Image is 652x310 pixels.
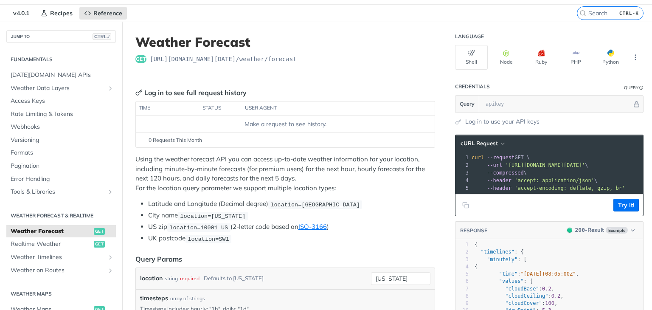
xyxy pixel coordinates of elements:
[455,33,484,40] div: Language
[180,213,245,219] span: location=[US_STATE]
[200,101,242,115] th: status
[542,286,551,292] span: 0.2
[135,254,182,264] div: Query Params
[135,87,247,98] div: Log in to see full request history
[11,136,114,144] span: Versioning
[298,223,327,231] a: ISO-3166
[487,170,524,176] span: --compressed
[6,147,116,159] a: Formats
[475,300,557,306] span: : ,
[460,199,472,211] button: Copy to clipboard
[613,199,639,211] button: Try It!
[6,264,116,277] a: Weather on RoutesShow subpages for Weather on Routes
[472,155,484,161] span: curl
[170,295,205,302] div: array of strings
[487,162,502,168] span: --url
[94,241,105,248] span: get
[455,293,469,300] div: 8
[135,34,435,50] h1: Weather Forecast
[567,228,572,233] span: 200
[499,271,517,277] span: "time"
[639,86,644,90] i: Information
[624,85,638,91] div: Query
[6,251,116,264] a: Weather TimelinesShow subpages for Weather Timelines
[8,7,34,20] span: v4.0.1
[551,293,561,299] span: 0.2
[11,123,114,131] span: Webhooks
[481,96,632,113] input: apikey
[455,241,469,248] div: 1
[11,253,105,262] span: Weather Timelines
[93,9,122,17] span: Reference
[458,139,507,148] button: cURL Request
[505,286,539,292] span: "cloudBase"
[632,100,641,108] button: Hide
[107,254,114,261] button: Show subpages for Weather Timelines
[520,271,576,277] span: "[DATE]T08:05:00Z"
[624,85,644,91] div: QueryInformation
[270,201,360,208] span: location=[GEOGRAPHIC_DATA]
[11,175,114,183] span: Error Handling
[487,185,511,191] span: --header
[475,271,579,277] span: : ,
[242,101,418,115] th: user agent
[487,178,511,183] span: --header
[475,286,554,292] span: : ,
[472,178,597,183] span: \
[617,9,641,17] kbd: CTRL-K
[475,278,533,284] span: : {
[514,178,594,183] span: 'accept: application/json'
[455,300,469,307] div: 9
[135,155,435,193] p: Using the weather forecast API you can access up-to-date weather information for your location, i...
[140,294,168,303] span: timesteps
[188,236,229,242] span: location=SW1
[455,96,479,113] button: Query
[559,45,592,70] button: PHP
[545,300,554,306] span: 100
[455,285,469,293] div: 7
[148,222,435,232] li: US zip (2-letter code based on )
[11,149,114,157] span: Formats
[135,89,142,96] svg: Key
[11,97,114,105] span: Access Keys
[36,7,77,20] a: Recipes
[525,45,557,70] button: Ruby
[455,169,470,177] div: 3
[475,242,478,248] span: {
[94,228,105,235] span: get
[50,9,73,17] span: Recipes
[6,238,116,251] a: Realtime Weatherget
[140,272,163,285] label: location
[460,100,475,108] span: Query
[629,51,642,64] button: More Languages
[606,227,628,234] span: Example
[632,54,639,61] svg: More ellipsis
[11,84,105,93] span: Weather Data Layers
[487,256,517,262] span: "minutely"
[11,110,114,118] span: Rate Limiting & Tokens
[135,55,146,63] span: get
[169,224,228,231] span: location=10001 US
[165,272,178,285] div: string
[6,173,116,186] a: Error Handling
[139,120,431,129] div: Make a request to see history.
[455,184,470,192] div: 5
[455,248,469,256] div: 2
[475,249,524,255] span: : {
[575,227,585,233] span: 200
[148,199,435,209] li: Latitude and Longitude (Decimal degree)
[6,290,116,298] h2: Weather Maps
[487,155,514,161] span: --request
[11,188,105,196] span: Tools & Libraries
[107,267,114,274] button: Show subpages for Weather on Routes
[455,256,469,263] div: 3
[6,30,116,43] button: JUMP TOCTRL-/
[149,136,202,144] span: 0 Requests This Month
[563,226,639,234] button: 200200-ResultExample
[6,108,116,121] a: Rate Limiting & Tokens
[472,162,588,168] span: \
[475,264,478,270] span: {
[594,45,627,70] button: Python
[107,189,114,195] button: Show subpages for Tools & Libraries
[6,56,116,63] h2: Fundamentals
